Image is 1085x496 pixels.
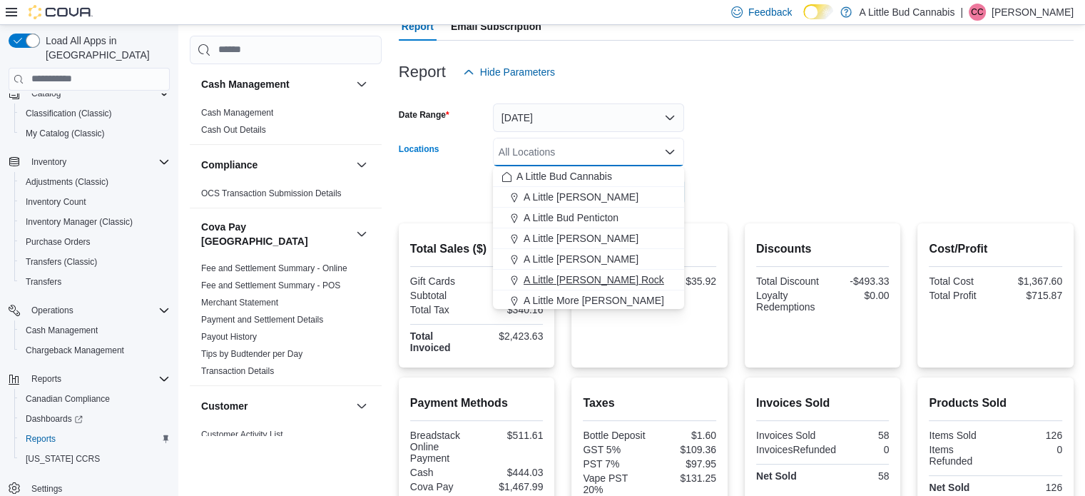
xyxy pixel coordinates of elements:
a: My Catalog (Classic) [20,125,111,142]
span: A Little Bud Penticton [524,211,618,225]
span: Washington CCRS [20,450,170,467]
a: Transfers (Classic) [20,253,103,270]
div: 126 [999,430,1062,441]
span: Reports [20,430,170,447]
strong: Total Invoiced [410,330,451,353]
button: Purchase Orders [14,232,175,252]
button: Classification (Classic) [14,103,175,123]
span: Catalog [26,85,170,102]
span: Email Subscription [451,12,541,41]
button: Catalog [26,85,66,102]
div: Subtotal [410,290,474,301]
button: Inventory [3,152,175,172]
a: Payout History [201,332,257,342]
div: Bottle Deposit [583,430,646,441]
div: 58 [825,430,889,441]
span: Adjustments (Classic) [26,176,108,188]
span: A Little [PERSON_NAME] Rock [524,273,664,287]
a: Transfers [20,273,67,290]
button: A Little [PERSON_NAME] [493,228,684,249]
a: Cash Management [201,108,273,118]
h2: Discounts [756,241,890,258]
h3: Customer [201,399,248,413]
a: Classification (Classic) [20,105,118,122]
a: Cash Management [20,322,103,339]
span: Fee and Settlement Summary - POS [201,280,340,291]
span: Inventory Count [20,193,170,211]
div: Cova Pay [410,481,474,492]
button: Cash Management [353,76,370,93]
span: Purchase Orders [26,236,91,248]
div: Carolyn Cook [969,4,986,21]
button: My Catalog (Classic) [14,123,175,143]
div: Total Discount [756,275,820,287]
span: A Little [PERSON_NAME] [524,252,638,266]
p: | [960,4,963,21]
span: Canadian Compliance [20,390,170,408]
h3: Compliance [201,158,258,172]
div: $0.00 [479,275,543,287]
a: Dashboards [20,410,88,427]
span: A Little Bud Cannabis [516,169,612,183]
span: Canadian Compliance [26,393,110,405]
h3: Report [399,64,446,81]
h2: Taxes [583,395,716,412]
span: Inventory [31,156,66,168]
button: Operations [3,300,175,320]
div: GST 5% [583,444,646,455]
strong: Net Sold [756,470,797,482]
div: $2,423.63 [479,330,543,342]
span: Feedback [748,5,792,19]
div: Total Cost [929,275,992,287]
div: Choose from the following options [493,166,684,332]
div: $0.00 [825,290,889,301]
div: Vape PST 20% [583,472,646,495]
a: Fee and Settlement Summary - POS [201,280,340,290]
span: Customer Activity List [201,429,283,440]
span: Inventory Manager (Classic) [26,216,133,228]
a: Transaction Details [201,366,274,376]
span: Transfers (Classic) [26,256,97,268]
h2: Cost/Profit [929,241,1062,258]
span: Hide Parameters [480,65,555,79]
span: A Little [PERSON_NAME] [524,190,638,204]
div: $131.25 [653,472,716,484]
button: Canadian Compliance [14,389,175,409]
a: Payment and Settlement Details [201,315,323,325]
button: Reports [26,370,67,388]
span: My Catalog (Classic) [26,128,105,139]
label: Locations [399,143,439,155]
button: Customer [353,398,370,415]
button: A Little [PERSON_NAME] Rock [493,270,684,290]
span: Cash Management [26,325,98,336]
span: Adjustments (Classic) [20,173,170,191]
div: $1,367.60 [999,275,1062,287]
div: $444.03 [479,467,543,478]
div: $511.61 [479,430,543,441]
span: Reports [31,373,61,385]
span: Classification (Classic) [20,105,170,122]
span: Report [402,12,434,41]
span: Cash Management [20,322,170,339]
span: Inventory Manager (Classic) [20,213,170,231]
button: Cova Pay [GEOGRAPHIC_DATA] [201,220,350,248]
a: Tips by Budtender per Day [201,349,302,359]
span: Operations [26,302,170,319]
span: Inventory Count [26,196,86,208]
div: Gift Cards [410,275,474,287]
input: Dark Mode [803,4,833,19]
a: Chargeback Management [20,342,130,359]
button: Cash Management [201,77,350,91]
div: $1.60 [653,430,716,441]
a: Customer Activity List [201,430,283,440]
div: 0 [842,444,889,455]
span: Payment and Settlement Details [201,314,323,325]
span: Settings [31,483,62,495]
h2: Payment Methods [410,395,544,412]
div: Compliance [190,185,382,208]
button: A Little Bud Penticton [493,208,684,228]
span: Fee and Settlement Summary - Online [201,263,347,274]
a: Canadian Compliance [20,390,116,408]
span: Reports [26,370,170,388]
span: Merchant Statement [201,297,278,308]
